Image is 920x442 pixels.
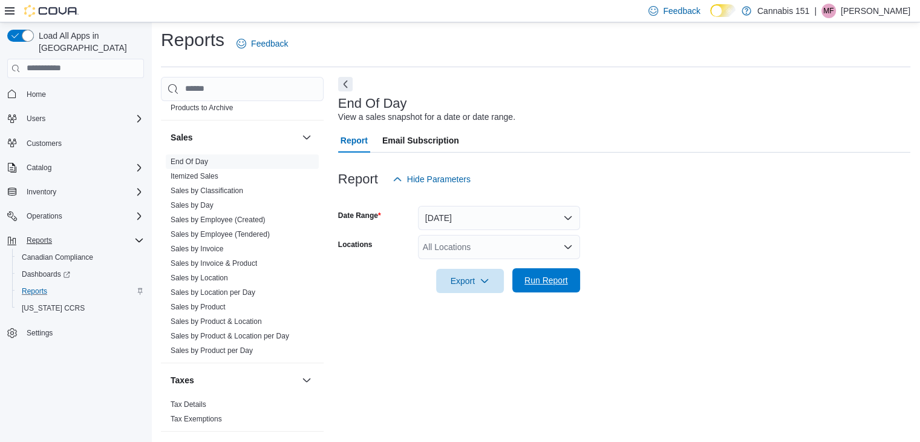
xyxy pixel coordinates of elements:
[161,86,324,120] div: Products
[171,273,228,283] span: Sales by Location
[2,159,149,176] button: Catalog
[171,172,218,180] a: Itemized Sales
[388,167,475,191] button: Hide Parameters
[171,302,226,312] span: Sales by Product
[22,269,70,279] span: Dashboards
[22,303,85,313] span: [US_STATE] CCRS
[161,154,324,363] div: Sales
[2,110,149,127] button: Users
[171,274,228,282] a: Sales by Location
[2,85,149,103] button: Home
[17,284,144,299] span: Reports
[22,87,144,102] span: Home
[27,114,45,124] span: Users
[171,400,206,409] a: Tax Details
[663,5,700,17] span: Feedback
[2,232,149,249] button: Reports
[821,4,836,18] div: Michael Fronte
[710,17,711,18] span: Dark Mode
[710,4,736,17] input: Dark Mode
[171,259,257,268] a: Sales by Invoice & Product
[171,216,266,224] a: Sales by Employee (Created)
[12,283,149,300] button: Reports
[27,211,62,221] span: Operations
[436,269,504,293] button: Export
[22,252,93,262] span: Canadian Compliance
[22,325,144,340] span: Settings
[757,4,809,18] p: Cannabis 151
[27,187,56,197] span: Inventory
[512,268,580,292] button: Run Report
[171,171,218,181] span: Itemized Sales
[171,131,193,143] h3: Sales
[338,111,515,124] div: View a sales snapshot for a date or date range.
[341,128,368,153] span: Report
[2,324,149,341] button: Settings
[338,96,407,111] h3: End Of Day
[407,173,471,185] span: Hide Parameters
[2,134,149,152] button: Customers
[161,28,224,52] h1: Reports
[171,303,226,311] a: Sales by Product
[524,274,568,286] span: Run Report
[12,300,149,317] button: [US_STATE] CCRS
[171,131,297,143] button: Sales
[171,374,297,386] button: Taxes
[171,332,289,340] a: Sales by Product & Location per Day
[27,90,46,99] span: Home
[171,317,262,326] a: Sales by Product & Location
[171,288,255,297] a: Sales by Location per Day
[34,30,144,54] span: Load All Apps in [GEOGRAPHIC_DATA]
[171,157,208,167] span: End Of Day
[171,259,257,268] span: Sales by Invoice & Product
[251,38,288,50] span: Feedback
[299,130,314,145] button: Sales
[232,31,293,56] a: Feedback
[171,200,214,210] span: Sales by Day
[22,136,67,151] a: Customers
[338,77,353,91] button: Next
[841,4,910,18] p: [PERSON_NAME]
[299,373,314,388] button: Taxes
[24,5,79,17] img: Cova
[22,111,50,126] button: Users
[171,317,262,326] span: Sales by Product & Location
[22,136,144,151] span: Customers
[22,209,67,223] button: Operations
[27,163,51,173] span: Catalog
[563,242,573,252] button: Open list of options
[22,185,61,199] button: Inventory
[171,244,223,254] span: Sales by Invoice
[171,229,270,239] span: Sales by Employee (Tendered)
[823,4,834,18] span: MF
[2,208,149,225] button: Operations
[22,160,144,175] span: Catalog
[171,331,289,341] span: Sales by Product & Location per Day
[171,201,214,209] a: Sales by Day
[171,346,253,355] a: Sales by Product per Day
[2,183,149,200] button: Inventory
[17,250,144,265] span: Canadian Compliance
[22,233,144,248] span: Reports
[418,206,580,230] button: [DATE]
[171,103,233,113] span: Products to Archive
[17,267,75,282] a: Dashboards
[17,267,144,282] span: Dashboards
[7,81,144,374] nav: Complex example
[22,233,57,248] button: Reports
[12,249,149,266] button: Canadian Compliance
[22,286,47,296] span: Reports
[171,186,243,195] a: Sales by Classification
[382,128,459,153] span: Email Subscription
[17,301,90,315] a: [US_STATE] CCRS
[171,374,194,386] h3: Taxes
[338,172,378,186] h3: Report
[171,400,206,409] span: Tax Details
[814,4,817,18] p: |
[171,245,223,253] a: Sales by Invoice
[22,185,144,199] span: Inventory
[17,301,144,315] span: Washington CCRS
